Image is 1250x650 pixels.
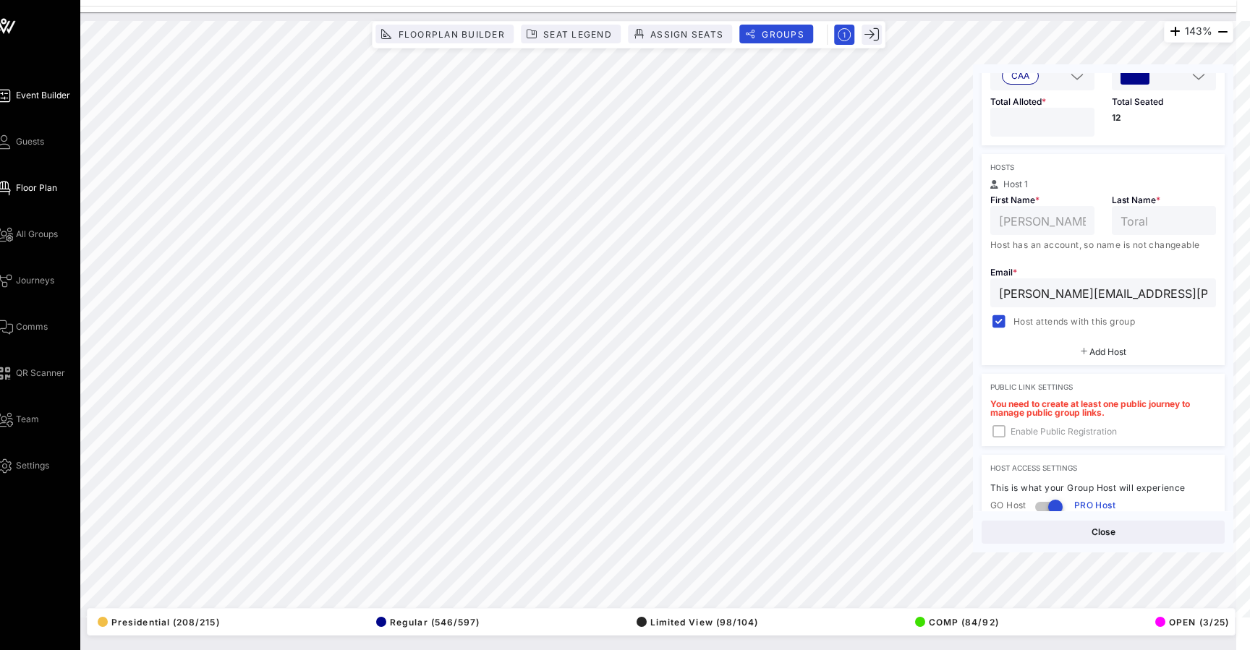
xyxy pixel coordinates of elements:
span: Settings [16,459,49,472]
span: Add Host [1089,346,1126,357]
span: COMP (84/92) [915,617,999,628]
span: Regular (546/597) [376,617,480,628]
span: Total Seated [1112,96,1163,107]
button: Add Host [1081,348,1126,356]
span: Guests [16,135,44,148]
span: Host 1 [1003,179,1028,189]
span: GO Host [990,498,1026,513]
span: Team [16,413,39,426]
span: First Name [990,194,1039,205]
button: OPEN (3/25) [1151,612,1229,632]
span: Event Builder [16,89,70,102]
div: Hosts [990,163,1216,171]
span: Last Name [1112,194,1160,205]
span: Seat Legend [543,29,612,40]
span: Limited View (98/104) [637,617,759,628]
span: Floorplan Builder [397,29,505,40]
div: Host Access Settings [990,463,1216,472]
div: This is what your Group Host will experience [990,481,1216,495]
button: Limited View (98/104) [632,612,759,632]
span: Floor Plan [16,181,57,194]
div: CAA [990,61,1094,90]
div: Public Link Settings [990,382,1216,391]
span: Email [990,267,1017,278]
button: Regular (546/597) [372,612,480,632]
button: Assign Seats [628,25,732,43]
span: Groups [761,29,804,40]
p: 12 [1112,114,1216,122]
span: PRO Host [1074,498,1115,513]
button: Seat Legend [521,25,621,43]
button: Presidential (208/215) [93,612,220,632]
span: Host has an account, so name is not changeable [990,239,1199,250]
span: QR Scanner [16,367,65,380]
div: 143% [1164,21,1233,43]
button: Close [982,521,1225,544]
span: All Groups [16,228,58,241]
span: Comms [16,320,48,333]
button: Floorplan Builder [375,25,514,43]
span: Journeys [16,274,54,287]
span: You need to create at least one public journey to manage public group links. [990,398,1190,418]
span: Presidential (208/215) [98,617,220,628]
span: OPEN (3/25) [1155,617,1229,628]
button: Groups [739,25,813,43]
span: CAA [1011,68,1029,84]
span: Assign Seats [650,29,723,40]
span: Total Alloted [990,96,1046,107]
button: COMP (84/92) [911,612,999,632]
span: Host attends with this group [1013,315,1135,329]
